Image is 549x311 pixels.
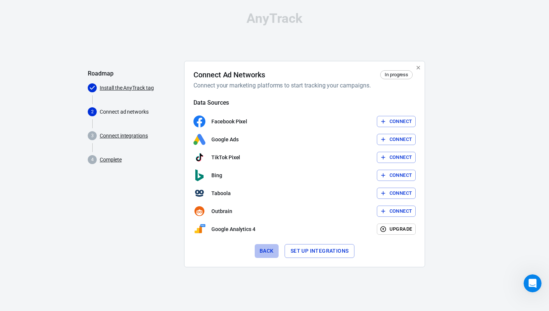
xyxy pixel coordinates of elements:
[91,157,94,162] text: 4
[211,207,232,215] p: Outbrain
[211,154,240,161] p: TikTok Pixel
[193,99,416,107] h5: Data Sources
[377,224,416,235] button: Upgrade
[211,190,231,197] p: Taboola
[377,170,416,181] button: Connect
[377,134,416,145] button: Connect
[377,116,416,127] button: Connect
[255,244,279,258] button: Back
[377,188,416,199] button: Connect
[100,132,148,140] a: Connect integrations
[211,172,222,179] p: Bing
[91,133,94,138] text: 3
[377,152,416,163] button: Connect
[100,108,178,116] p: Connect ad networks
[211,118,247,126] p: Facebook Pixel
[377,206,416,217] button: Connect
[193,81,413,90] h6: Connect your marketing platforms to start tracking your campaigns.
[524,274,542,292] iframe: Intercom live chat
[211,225,255,233] p: Google Analytics 4
[91,109,94,114] text: 2
[211,136,239,144] p: Google Ads
[193,70,265,79] h4: Connect Ad Networks
[382,71,411,78] span: In progress
[285,244,355,258] button: Set up integrations
[100,84,154,92] a: Install the AnyTrack tag
[88,12,461,25] div: AnyTrack
[100,156,122,164] a: Complete
[88,70,178,77] h5: Roadmap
